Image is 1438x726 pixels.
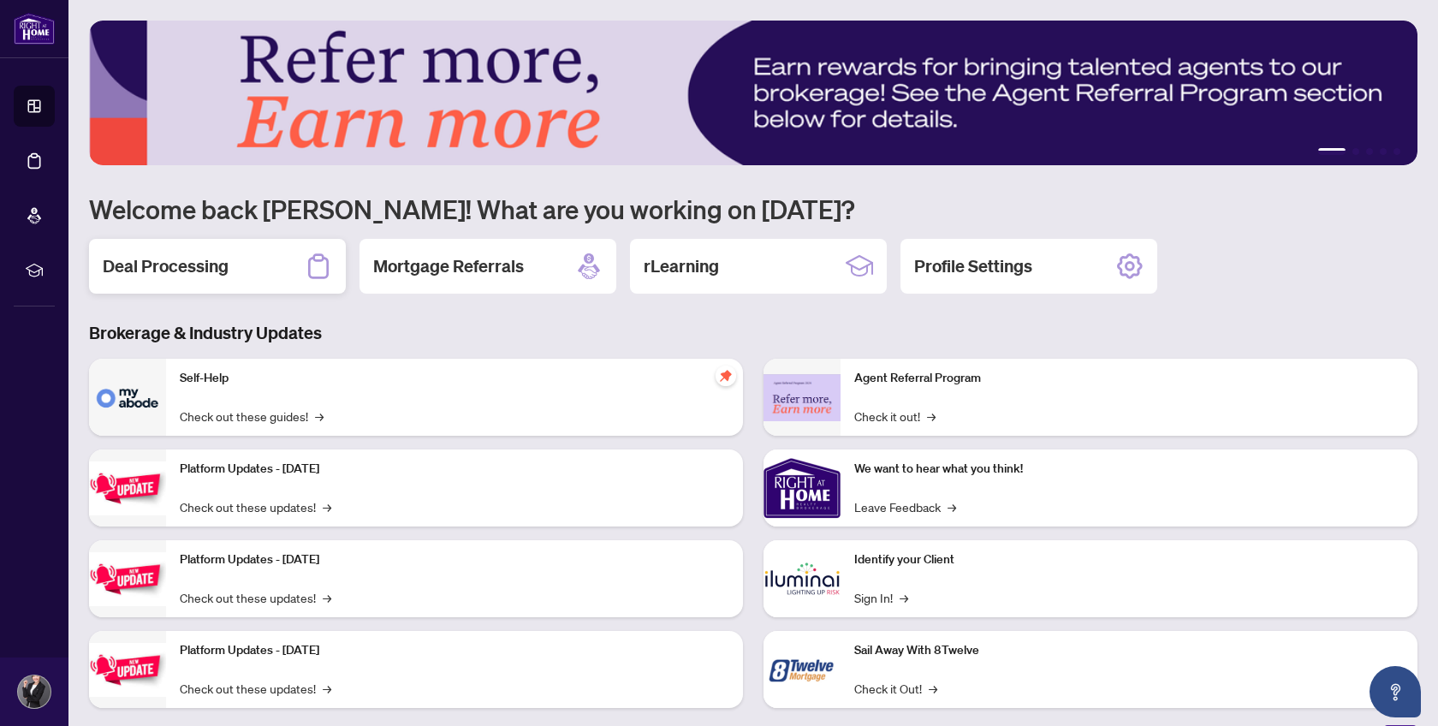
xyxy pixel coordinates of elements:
[89,321,1417,345] h3: Brokerage & Industry Updates
[1366,148,1373,155] button: 3
[854,641,1404,660] p: Sail Away With 8Twelve
[1393,148,1400,155] button: 5
[1352,148,1359,155] button: 2
[89,359,166,436] img: Self-Help
[716,366,736,386] span: pushpin
[89,193,1417,225] h1: Welcome back [PERSON_NAME]! What are you working on [DATE]?
[89,21,1417,165] img: Slide 0
[854,369,1404,388] p: Agent Referral Program
[644,254,719,278] h2: rLearning
[89,643,166,697] img: Platform Updates - June 23, 2025
[180,369,729,388] p: Self-Help
[323,497,331,516] span: →
[764,631,841,708] img: Sail Away With 8Twelve
[1380,148,1387,155] button: 4
[854,679,937,698] a: Check it Out!→
[764,449,841,527] img: We want to hear what you think!
[854,550,1404,569] p: Identify your Client
[1370,666,1421,717] button: Open asap
[914,254,1032,278] h2: Profile Settings
[180,497,331,516] a: Check out these updates!→
[315,407,324,425] span: →
[89,552,166,606] img: Platform Updates - July 8, 2025
[18,675,51,708] img: Profile Icon
[180,550,729,569] p: Platform Updates - [DATE]
[323,588,331,607] span: →
[180,407,324,425] a: Check out these guides!→
[854,460,1404,479] p: We want to hear what you think!
[1318,148,1346,155] button: 1
[854,497,956,516] a: Leave Feedback→
[854,588,908,607] a: Sign In!→
[14,13,55,45] img: logo
[180,679,331,698] a: Check out these updates!→
[103,254,229,278] h2: Deal Processing
[927,407,936,425] span: →
[854,407,936,425] a: Check it out!→
[373,254,524,278] h2: Mortgage Referrals
[764,540,841,617] img: Identify your Client
[764,374,841,421] img: Agent Referral Program
[180,588,331,607] a: Check out these updates!→
[180,460,729,479] p: Platform Updates - [DATE]
[948,497,956,516] span: →
[929,679,937,698] span: →
[323,679,331,698] span: →
[180,641,729,660] p: Platform Updates - [DATE]
[900,588,908,607] span: →
[89,461,166,515] img: Platform Updates - July 21, 2025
